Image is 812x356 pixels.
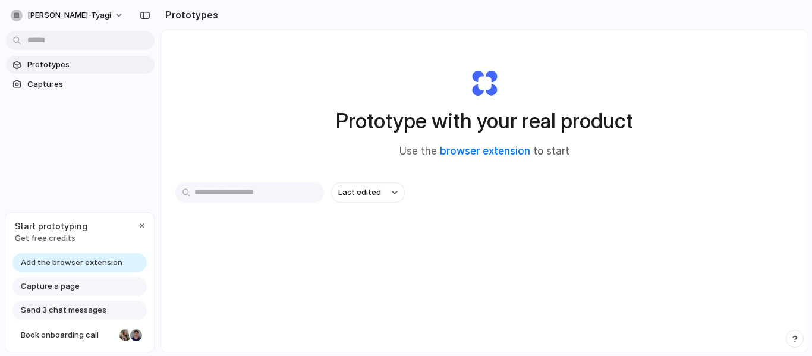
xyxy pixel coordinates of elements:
[12,326,147,345] a: Book onboarding call
[338,187,381,199] span: Last edited
[15,220,87,232] span: Start prototyping
[21,304,106,316] span: Send 3 chat messages
[6,75,155,93] a: Captures
[399,144,569,159] span: Use the to start
[118,328,133,342] div: Nicole Kubica
[27,10,111,21] span: [PERSON_NAME]-tyagi
[336,105,633,137] h1: Prototype with your real product
[15,232,87,244] span: Get free credits
[440,145,530,157] a: browser extension
[331,182,405,203] button: Last edited
[27,78,150,90] span: Captures
[21,329,115,341] span: Book onboarding call
[160,8,218,22] h2: Prototypes
[27,59,150,71] span: Prototypes
[21,257,122,269] span: Add the browser extension
[12,253,147,272] a: Add the browser extension
[21,281,80,292] span: Capture a page
[129,328,143,342] div: Christian Iacullo
[6,56,155,74] a: Prototypes
[6,6,130,25] button: [PERSON_NAME]-tyagi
